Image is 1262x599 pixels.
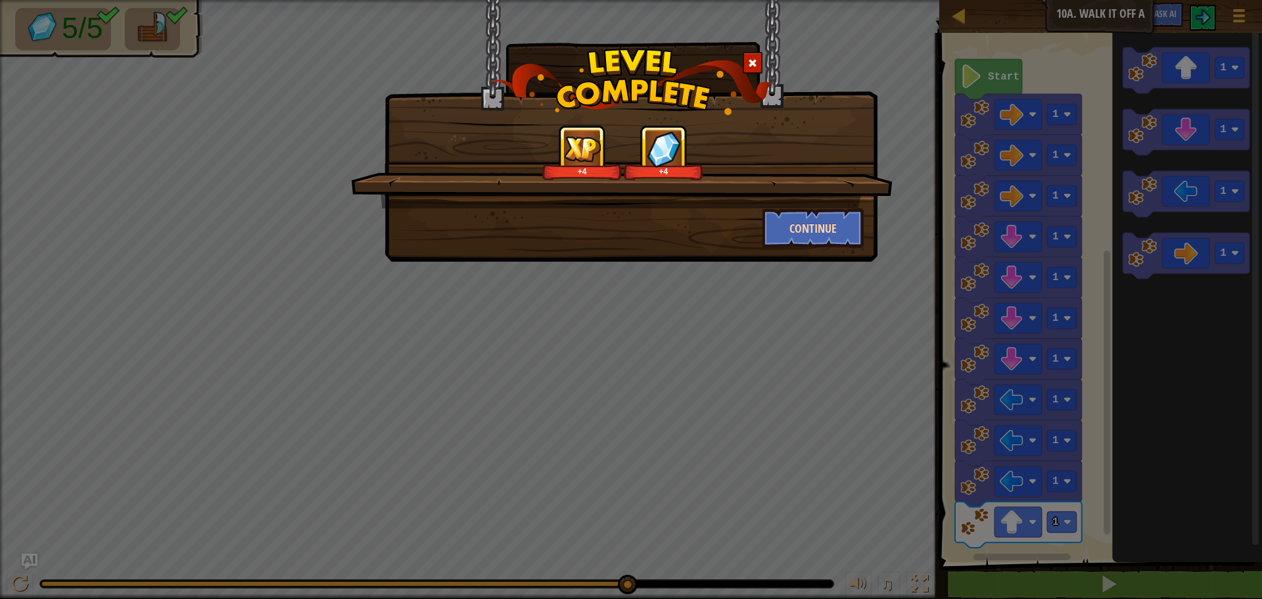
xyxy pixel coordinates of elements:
img: reward_icon_xp.png [564,136,601,162]
img: reward_icon_gems.png [647,131,681,167]
button: Continue [762,208,864,248]
div: +4 [545,166,619,176]
div: +4 [626,166,701,176]
img: level_complete.png [490,49,772,115]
